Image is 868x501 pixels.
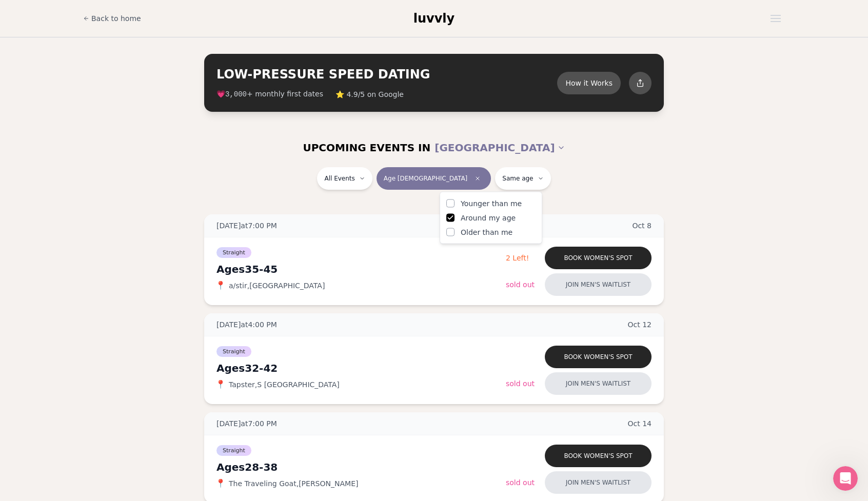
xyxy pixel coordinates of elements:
button: Join men's waitlist [545,273,652,296]
span: Oct 12 [628,319,652,330]
span: [DATE] at 7:00 PM [216,221,277,231]
span: Oct 8 [632,221,652,231]
button: How it Works [557,72,621,94]
a: Back to home [83,8,141,29]
span: 📍 [216,282,225,290]
button: [GEOGRAPHIC_DATA] [435,136,565,159]
span: Tapster , S [GEOGRAPHIC_DATA] [229,379,340,390]
span: Around my age [461,213,516,223]
span: [DATE] at 7:00 PM [216,418,277,429]
h2: LOW-PRESSURE SPEED DATING [216,66,557,83]
button: Open menu [766,11,785,26]
span: All Events [324,174,354,183]
span: Straight [216,247,251,258]
button: Book women's spot [545,445,652,467]
button: Book women's spot [545,247,652,269]
span: Clear age [471,172,484,185]
span: Younger than me [461,198,522,209]
span: 💗 + monthly first dates [216,89,323,99]
a: luvvly [413,10,455,27]
iframe: Intercom live chat [833,466,858,491]
button: Join men's waitlist [545,471,652,494]
span: Same age [502,174,533,183]
span: Older than me [461,227,512,237]
div: Ages 32-42 [216,361,506,375]
button: Older than me [446,228,455,236]
div: Ages 35-45 [216,262,506,276]
button: Book women's spot [545,346,652,368]
button: Same age [495,167,550,190]
span: ⭐ 4.9/5 on Google [336,89,404,99]
span: Sold Out [506,280,535,289]
span: luvvly [413,11,455,26]
span: Oct 14 [628,418,652,429]
span: Sold Out [506,478,535,487]
button: Join men's waitlist [545,372,652,395]
span: a/stir , [GEOGRAPHIC_DATA] [229,280,325,291]
button: Around my age [446,214,455,222]
span: 📍 [216,479,225,488]
span: Back to home [91,13,141,24]
button: Younger than me [446,199,455,208]
span: Straight [216,346,251,357]
button: All Events [317,167,372,190]
span: Sold Out [506,379,535,388]
button: Age [DEMOGRAPHIC_DATA]Clear age [377,167,491,190]
span: The Traveling Goat , [PERSON_NAME] [229,478,358,489]
span: UPCOMING EVENTS IN [303,141,430,155]
span: 📍 [216,380,225,389]
span: 2 Left! [506,254,529,262]
span: Age [DEMOGRAPHIC_DATA] [384,174,467,183]
span: 3,000 [225,90,247,98]
span: Straight [216,445,251,456]
span: [DATE] at 4:00 PM [216,319,277,330]
div: Ages 28-38 [216,460,506,474]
